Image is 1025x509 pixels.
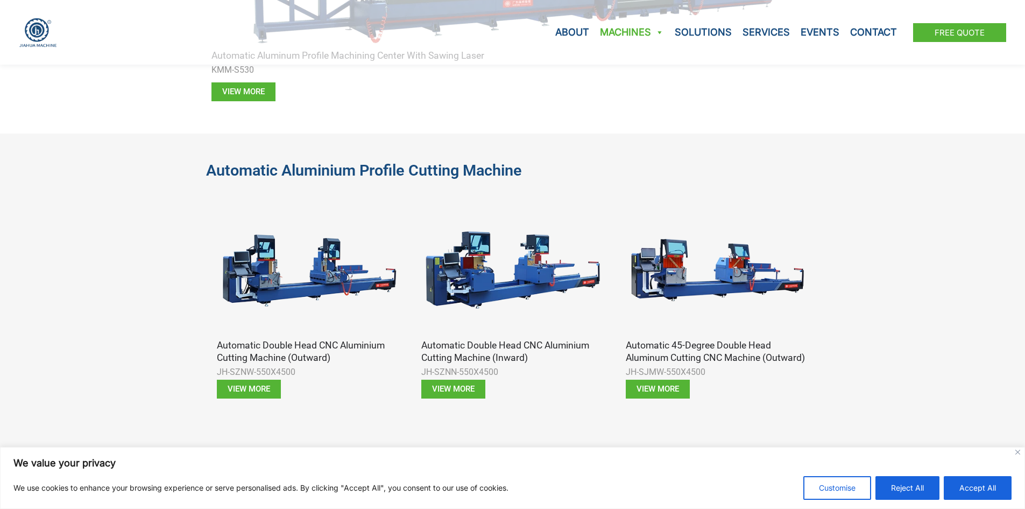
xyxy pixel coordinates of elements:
[421,339,604,364] h3: Automatic Double Head CNC Aluminium Cutting Machine (Inward)
[421,202,604,339] img: Aluminum Profile Cutting Machine 3
[211,82,275,101] a: View more
[13,482,508,494] p: We use cookies to enhance your browsing experience or serve personalised ads. By clicking "Accept...
[206,161,819,180] h2: automatic aluminium profile cutting machine
[913,23,1006,42] a: Free Quote
[1015,450,1020,455] img: Close
[626,364,809,380] div: JH-SJMW-550X4500
[19,18,57,47] img: JH Aluminium Window & Door Processing Machines
[626,339,809,364] h3: Automatic 45-degree Double Head Aluminum Cutting CNC Machine (Outward)
[432,385,475,393] span: View more
[626,380,690,399] a: View more
[217,364,400,380] div: JH-SZNW-550X4500
[944,476,1012,500] button: Accept All
[13,457,1012,470] p: We value your privacy
[875,476,939,500] button: Reject All
[228,385,270,393] span: View more
[217,202,400,339] img: Aluminum Profile Cutting Machine 2
[626,202,809,339] img: Aluminum Profile Cutting Machine 4
[421,380,485,399] a: View more
[637,385,679,393] span: View more
[217,339,400,364] h3: Automatic Double Head CNC Aluminium Cutting Machine (Outward)
[211,62,814,78] p: KMM-S530
[803,476,871,500] button: Customise
[222,88,265,96] span: View more
[421,364,604,380] div: JH-SZNN-550X4500
[217,380,281,399] a: View more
